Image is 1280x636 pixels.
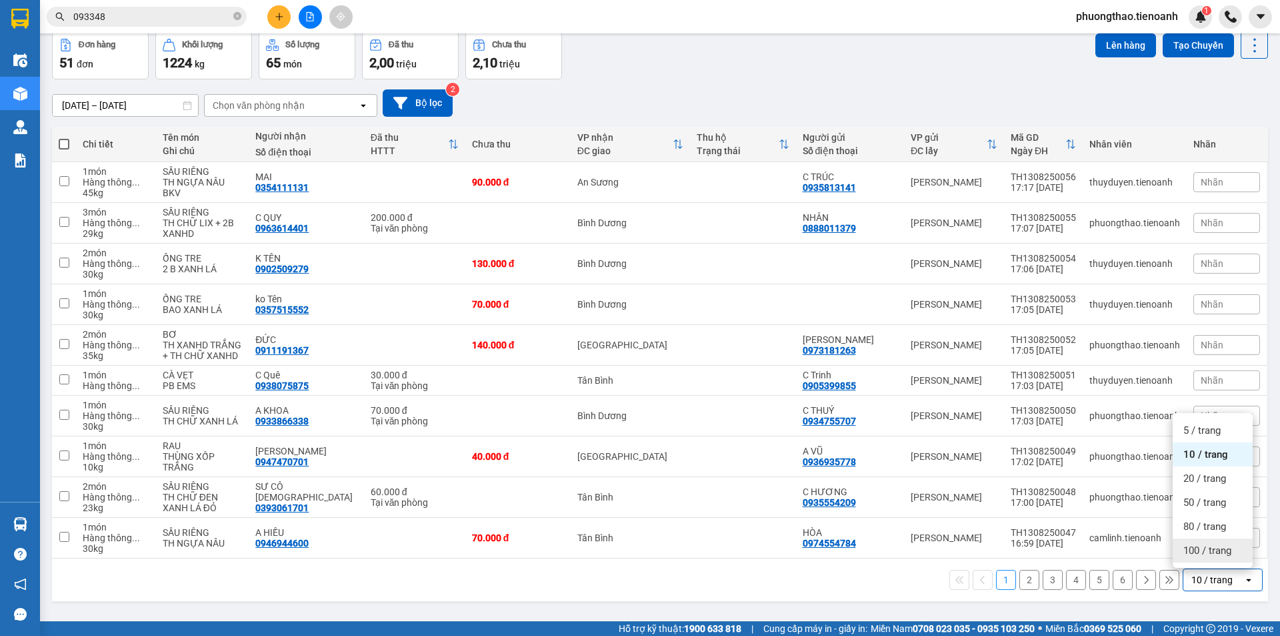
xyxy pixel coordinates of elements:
[996,570,1016,590] button: 1
[83,188,149,198] div: 45 kg
[690,127,795,162] th: Toggle SortBy
[83,329,149,340] div: 2 món
[1004,127,1083,162] th: Toggle SortBy
[163,538,243,549] div: TH NGỰA NÂU
[913,623,1035,634] strong: 0708 023 035 - 0935 103 250
[77,59,93,69] span: đơn
[163,218,243,239] div: TH CHỮ LIX + 2B XANHD
[266,55,281,71] span: 65
[79,40,115,49] div: Đơn hàng
[803,212,897,223] div: NHÂN
[163,481,243,492] div: SẦU RIÊNG
[163,340,243,361] div: TH XANHD TRẮNG + TH CHỮ XANHD
[83,543,149,554] div: 30 kg
[255,131,357,141] div: Người nhận
[1045,621,1141,636] span: Miền Bắc
[1113,570,1133,590] button: 6
[163,380,243,391] div: PB EMS
[132,299,140,310] span: ...
[1089,570,1109,590] button: 5
[163,440,243,451] div: RAU
[255,446,357,456] div: HOÀNG ANH
[577,410,684,421] div: Bình Dương
[255,172,357,182] div: MAI
[1089,139,1180,149] div: Nhân viên
[472,451,564,462] div: 40.000 đ
[371,212,459,223] div: 200.000 đ
[1202,6,1211,15] sup: 1
[383,89,453,117] button: Bộ lọc
[59,55,74,71] span: 51
[1065,8,1189,25] span: phuongthao.tienoanh
[255,147,357,157] div: Số điện thoại
[1011,223,1076,234] div: 17:07 [DATE]
[697,145,778,156] div: Trạng thái
[1089,410,1180,421] div: phuongthao.tienoanh
[371,145,448,156] div: HTTT
[803,487,897,497] div: C HƯƠNG
[1011,294,1076,304] div: TH1308250053
[1193,139,1260,149] div: Nhãn
[132,492,140,503] span: ...
[255,334,357,345] div: ĐỨC
[255,416,309,426] div: 0933866338
[329,5,353,29] button: aim
[803,223,856,234] div: 0888011379
[283,59,302,69] span: món
[255,345,309,356] div: 0911191367
[803,497,856,508] div: 0935554209
[83,218,149,228] div: Hàng thông thường
[255,527,357,538] div: A HIẾU
[255,304,309,315] div: 0357515552
[259,31,355,79] button: Số lượng65món
[163,55,192,71] span: 1224
[132,177,140,188] span: ...
[83,248,149,258] div: 2 món
[911,375,997,386] div: [PERSON_NAME]
[163,405,243,416] div: SẦU RIÊNG
[83,207,149,218] div: 3 món
[1095,33,1156,57] button: Lên hàng
[11,9,29,29] img: logo-vxr
[358,100,369,111] svg: open
[83,481,149,492] div: 2 món
[83,440,149,451] div: 1 món
[83,258,149,269] div: Hàng thông thường
[1011,538,1076,549] div: 16:59 [DATE]
[305,12,315,21] span: file-add
[1201,299,1223,310] span: Nhãn
[1011,380,1076,391] div: 17:03 [DATE]
[472,340,564,350] div: 140.000 đ
[163,264,243,274] div: 2 B XANH LÁ
[1089,258,1180,269] div: thuyduyen.tienoanh
[911,218,997,228] div: [PERSON_NAME]
[577,375,684,386] div: Tân Bình
[803,345,856,356] div: 0973181263
[155,31,252,79] button: Khối lượng1224kg
[1011,212,1076,223] div: TH1308250055
[911,177,997,188] div: [PERSON_NAME]
[1249,5,1272,29] button: caret-down
[255,294,357,304] div: ko Tên
[371,416,459,426] div: Tại văn phòng
[83,340,149,350] div: Hàng thông thường
[499,59,520,69] span: triệu
[163,416,243,426] div: TH CHỮ XANH LÁ
[1038,626,1042,631] span: ⚪️
[1011,405,1076,416] div: TH1308250050
[1089,299,1180,310] div: thuyduyen.tienoanh
[83,451,149,462] div: Hàng thông thường
[1201,410,1223,421] span: Nhãn
[803,416,856,426] div: 0934755707
[803,538,856,549] div: 0974554784
[1151,621,1153,636] span: |
[163,132,243,143] div: Tên món
[803,132,897,143] div: Người gửi
[1183,424,1221,437] span: 5 / trang
[336,12,345,21] span: aim
[255,405,357,416] div: A KHOA
[255,503,309,513] div: 0393061701
[1019,570,1039,590] button: 2
[803,405,897,416] div: C THUÝ
[13,87,27,101] img: warehouse-icon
